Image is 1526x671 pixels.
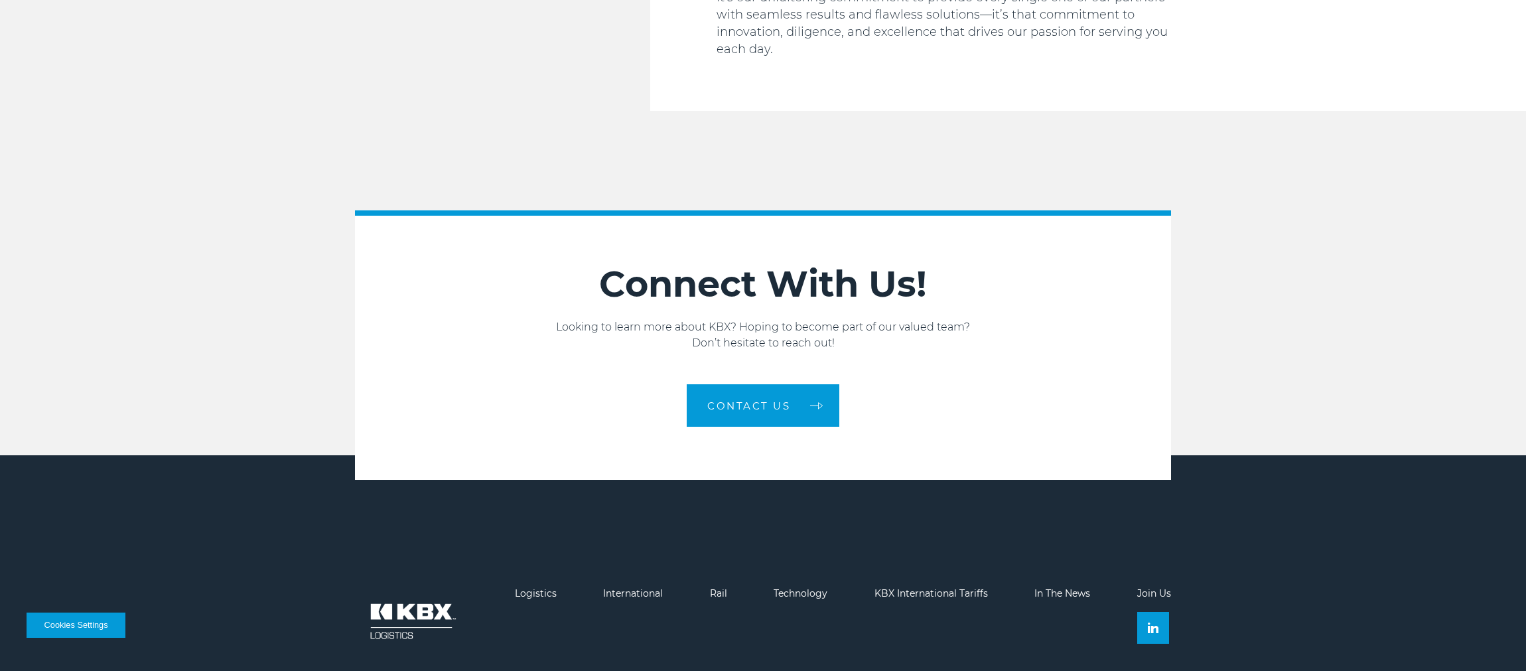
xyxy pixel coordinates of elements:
[603,587,663,599] a: International
[27,613,125,638] button: Cookies Settings
[355,319,1171,351] p: Looking to learn more about KBX? Hoping to become part of our valued team? Don’t hesitate to reac...
[1148,623,1158,633] img: Linkedin
[1137,587,1171,599] a: Join Us
[355,262,1171,306] h2: Connect With Us!
[515,587,557,599] a: Logistics
[710,587,727,599] a: Rail
[1460,607,1526,671] iframe: Chat Widget
[355,588,468,654] img: kbx logo
[707,401,790,411] span: Contact us
[874,587,988,599] a: KBX International Tariffs
[1034,587,1090,599] a: In The News
[774,587,827,599] a: Technology
[687,384,839,427] a: Contact us arrow arrow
